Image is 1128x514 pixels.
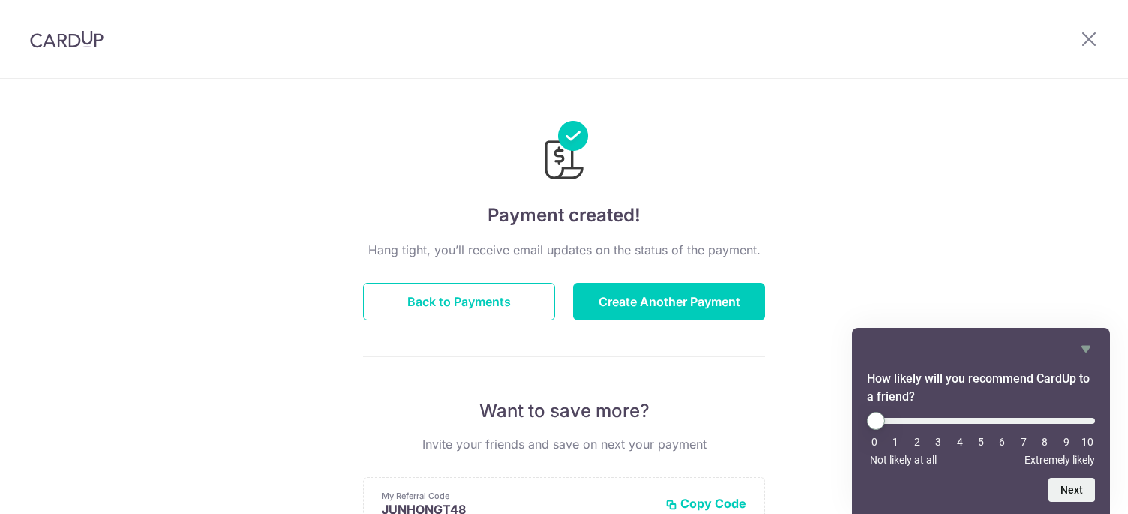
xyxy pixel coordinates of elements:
[665,496,746,511] button: Copy Code
[867,370,1095,406] h2: How likely will you recommend CardUp to a friend? Select an option from 0 to 10, with 0 being Not...
[363,435,765,453] p: Invite your friends and save on next your payment
[1024,454,1095,466] span: Extremely likely
[1048,478,1095,502] button: Next question
[867,412,1095,466] div: How likely will you recommend CardUp to a friend? Select an option from 0 to 10, with 0 being Not...
[382,490,653,502] p: My Referral Code
[573,283,765,320] button: Create Another Payment
[363,283,555,320] button: Back to Payments
[931,436,946,448] li: 3
[540,121,588,184] img: Payments
[30,30,103,48] img: CardUp
[870,454,937,466] span: Not likely at all
[910,436,925,448] li: 2
[973,436,988,448] li: 5
[888,436,903,448] li: 1
[363,399,765,423] p: Want to save more?
[867,436,882,448] li: 0
[952,436,967,448] li: 4
[1059,436,1074,448] li: 9
[1016,436,1031,448] li: 7
[867,340,1095,502] div: How likely will you recommend CardUp to a friend? Select an option from 0 to 10, with 0 being Not...
[363,241,765,259] p: Hang tight, you’ll receive email updates on the status of the payment.
[1080,436,1095,448] li: 10
[363,202,765,229] h4: Payment created!
[994,436,1009,448] li: 6
[1077,340,1095,358] button: Hide survey
[1037,436,1052,448] li: 8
